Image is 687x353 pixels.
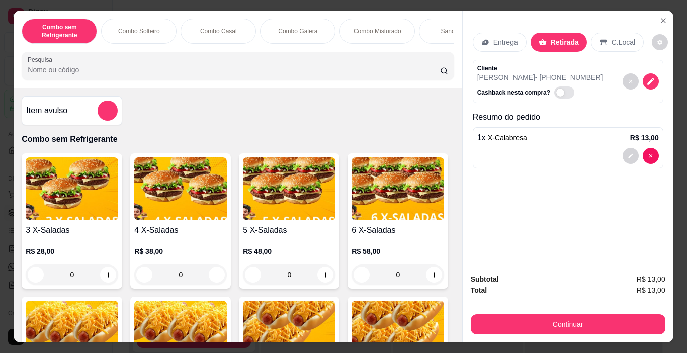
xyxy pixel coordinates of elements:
img: product-image [352,157,444,220]
p: Combo Solteiro [118,27,160,35]
p: Cliente [477,64,603,72]
p: R$ 48,00 [243,246,335,256]
button: decrease-product-quantity [643,73,659,90]
h4: Item avulso [26,105,67,117]
p: Cashback nesta compra? [477,89,550,97]
label: Automatic updates [554,86,578,99]
button: decrease-product-quantity [354,267,370,283]
button: increase-product-quantity [317,267,333,283]
button: increase-product-quantity [426,267,442,283]
p: Retirada [551,37,579,47]
button: decrease-product-quantity [652,34,668,50]
p: Entrega [493,37,518,47]
p: Combo Casal [200,27,237,35]
strong: Subtotal [471,275,499,283]
p: R$ 28,00 [26,246,118,256]
button: decrease-product-quantity [623,148,639,164]
button: increase-product-quantity [209,267,225,283]
span: R$ 13,00 [637,274,665,285]
p: Combo Misturado [354,27,401,35]
button: increase-product-quantity [100,267,116,283]
p: Resumo do pedido [473,111,663,123]
p: Sanduíches [441,27,473,35]
p: Combo sem Refrigerante [22,133,454,145]
p: R$ 38,00 [134,246,227,256]
button: decrease-product-quantity [245,267,261,283]
img: product-image [134,157,227,220]
span: R$ 13,00 [637,285,665,296]
button: Continuar [471,314,665,334]
button: decrease-product-quantity [643,148,659,164]
button: decrease-product-quantity [28,267,44,283]
p: 1 x [477,132,527,144]
input: Pesquisa [28,65,440,75]
p: C.Local [612,37,635,47]
p: Combo Galera [278,27,317,35]
p: Combo sem Refrigerante [30,23,89,39]
p: R$ 13,00 [630,133,659,143]
button: decrease-product-quantity [623,73,639,90]
span: X-Calabresa [488,134,527,142]
strong: Total [471,286,487,294]
button: add-separate-item [98,101,118,121]
button: Close [655,13,671,29]
h4: 6 X-Saladas [352,224,444,236]
button: decrease-product-quantity [136,267,152,283]
img: product-image [243,157,335,220]
h4: 4 X-Saladas [134,224,227,236]
img: product-image [26,157,118,220]
p: R$ 58,00 [352,246,444,256]
p: [PERSON_NAME] - [PHONE_NUMBER] [477,72,603,82]
label: Pesquisa [28,55,56,64]
h4: 3 X-Saladas [26,224,118,236]
h4: 5 X-Saladas [243,224,335,236]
